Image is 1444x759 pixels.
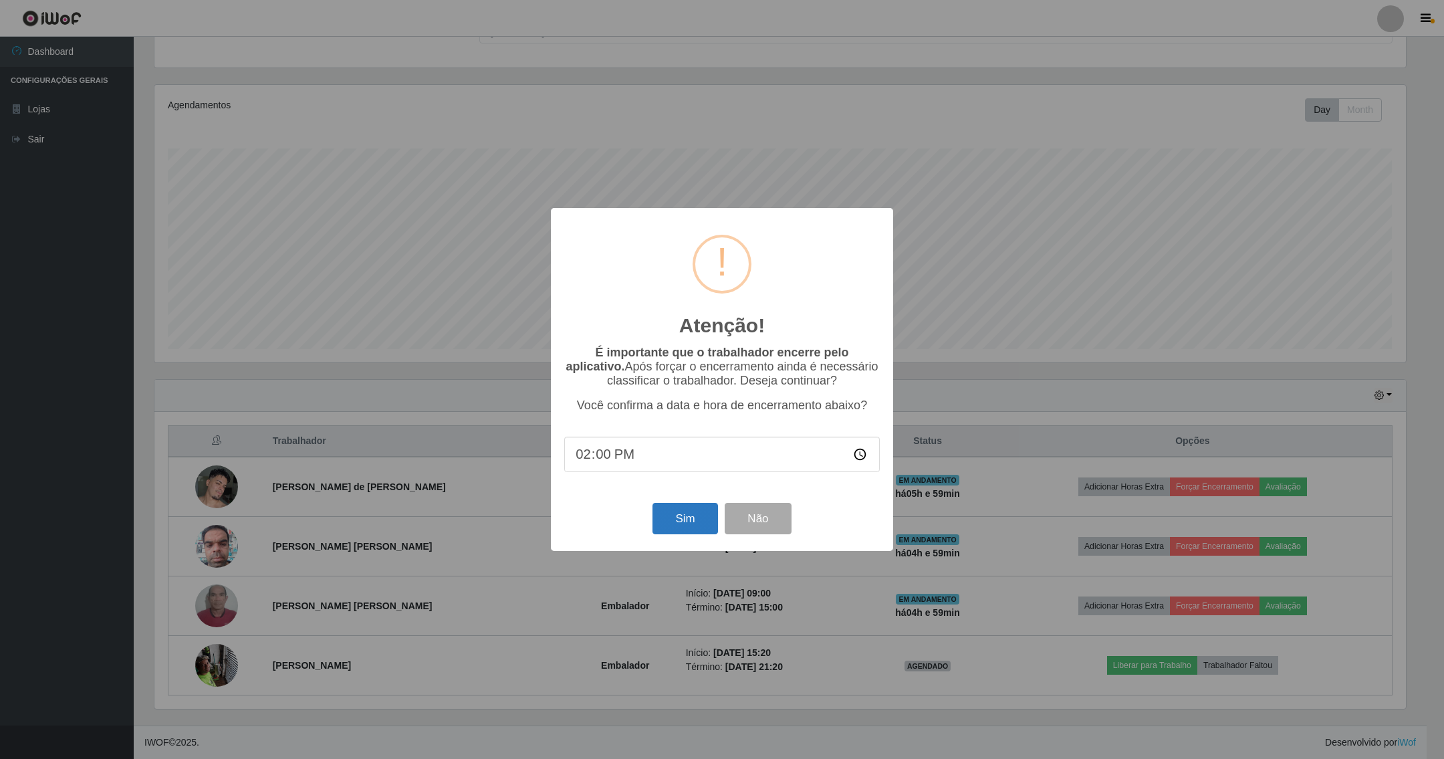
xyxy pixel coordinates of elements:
p: Após forçar o encerramento ainda é necessário classificar o trabalhador. Deseja continuar? [564,346,880,388]
p: Você confirma a data e hora de encerramento abaixo? [564,399,880,413]
b: É importante que o trabalhador encerre pelo aplicativo. [566,346,848,373]
button: Não [725,503,791,534]
h2: Atenção! [679,314,765,338]
button: Sim [652,503,717,534]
